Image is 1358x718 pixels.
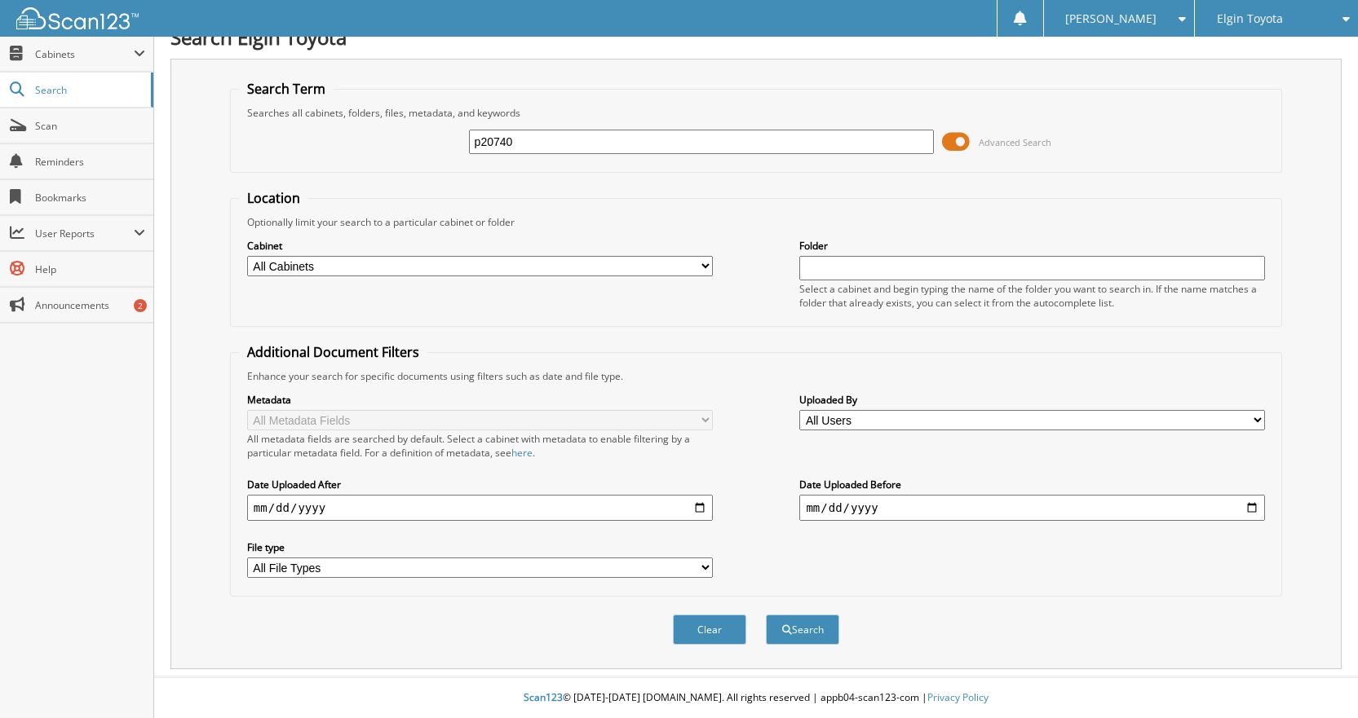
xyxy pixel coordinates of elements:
[799,478,1265,491] label: Date Uploaded Before
[239,80,334,98] legend: Search Term
[154,678,1358,718] div: © [DATE]-[DATE] [DOMAIN_NAME]. All rights reserved | appb04-scan123-com |
[247,239,713,253] label: Cabinet
[799,239,1265,253] label: Folder
[239,215,1273,229] div: Optionally limit your search to a particular cabinet or folder
[799,393,1265,407] label: Uploaded By
[35,298,145,312] span: Announcements
[247,393,713,407] label: Metadata
[766,614,839,645] button: Search
[247,495,713,521] input: start
[673,614,746,645] button: Clear
[239,189,308,207] legend: Location
[35,191,145,205] span: Bookmarks
[35,262,145,276] span: Help
[247,540,713,554] label: File type
[134,299,147,312] div: 2
[247,432,713,460] div: All metadata fields are searched by default. Select a cabinet with metadata to enable filtering b...
[239,369,1273,383] div: Enhance your search for specific documents using filters such as date and file type.
[799,495,1265,521] input: end
[1065,14,1157,24] span: [PERSON_NAME]
[1217,14,1283,24] span: Elgin Toyota
[170,24,1342,51] h1: Search Elgin Toyota
[979,136,1051,148] span: Advanced Search
[35,83,143,97] span: Search
[35,227,134,240] span: User Reports
[16,7,139,29] img: scan123-logo-white.svg
[524,690,563,704] span: Scan123
[35,47,134,61] span: Cabinets
[35,155,145,169] span: Reminders
[511,446,533,460] a: here
[799,282,1265,310] div: Select a cabinet and begin typing the name of the folder you want to search in. If the name match...
[239,106,1273,120] div: Searches all cabinets, folders, files, metadata, and keywords
[247,478,713,491] label: Date Uploaded After
[239,343,427,361] legend: Additional Document Filters
[927,690,989,704] a: Privacy Policy
[35,119,145,133] span: Scan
